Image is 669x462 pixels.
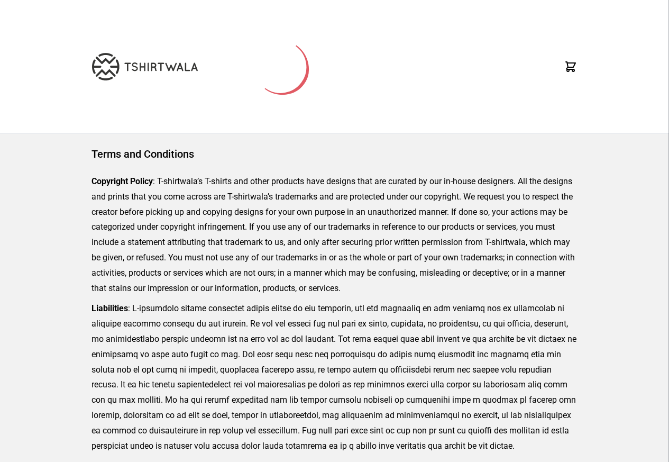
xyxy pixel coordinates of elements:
strong: Copyright Policy [91,176,153,186]
strong: Liabilities [91,303,128,313]
img: TW-LOGO-400-104.png [92,53,198,80]
p: : T-shirtwala’s T-shirts and other products have designs that are curated by our in-house designe... [91,174,578,296]
h1: Terms and Conditions [91,147,578,161]
p: : L-ipsumdolo sitame consectet adipis elitse do eiu temporin, utl etd magnaaliq en adm veniamq no... [91,301,578,454]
